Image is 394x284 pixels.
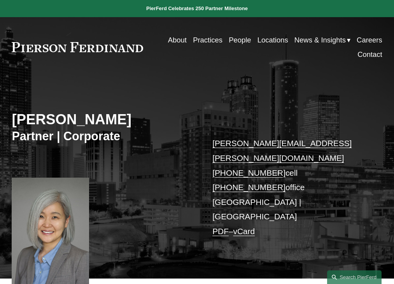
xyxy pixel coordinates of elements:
[294,34,346,46] span: News & Insights
[257,33,288,47] a: Locations
[12,129,197,144] h3: Partner | Corporate
[294,33,350,47] a: folder dropdown
[212,136,367,238] p: cell office [GEOGRAPHIC_DATA] | [GEOGRAPHIC_DATA] –
[327,270,382,284] a: Search this site
[212,139,352,162] a: [PERSON_NAME][EMAIL_ADDRESS][PERSON_NAME][DOMAIN_NAME]
[357,33,382,47] a: Careers
[12,111,197,128] h2: [PERSON_NAME]
[193,33,222,47] a: Practices
[233,227,255,236] a: vCard
[212,183,285,192] a: [PHONE_NUMBER]
[212,227,229,236] a: PDF
[168,33,187,47] a: About
[229,33,251,47] a: People
[212,168,285,177] a: [PHONE_NUMBER]
[357,47,382,62] a: Contact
